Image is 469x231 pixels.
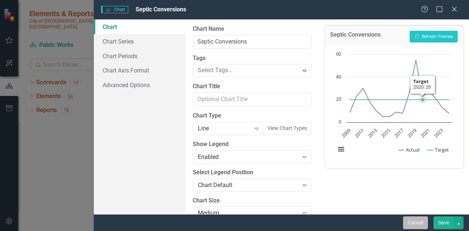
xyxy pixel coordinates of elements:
a: Advanced Options [94,78,185,92]
text: 60 [336,51,341,57]
text: 2009 [340,127,352,139]
svg: Interactive chart [332,51,456,161]
button: View Chart Types [263,122,312,135]
text: 20 [336,96,341,102]
text: 40 [336,73,341,80]
button: Save [433,216,454,229]
a: Chart Periods [94,49,185,63]
text: 2017 [393,127,405,139]
text: 0 [339,118,341,125]
div: Medium [198,209,299,217]
button: Show Target [428,146,449,153]
div: Enabled [198,153,299,161]
text: 2013 [367,127,379,139]
label: Show Legend [193,140,311,149]
span: Septic Conversions [136,6,186,13]
a: Chart [94,19,185,34]
text: 2021 [420,127,432,139]
path: 2020, 20. Target. [421,97,425,102]
text: 2011 [354,127,366,139]
label: Chart Name [193,25,311,33]
label: Chart Size [193,197,311,205]
input: Optional Chart Title [193,93,311,106]
div: Chart. Highcharts interactive chart. [332,51,456,161]
span: Chart [101,6,128,13]
label: Chart Type [193,112,311,120]
button: Cancel [403,216,428,229]
text: 2019 [406,127,418,139]
a: Chart Series [94,34,185,49]
a: Chart Axis Format [94,63,185,78]
button: Refresh Preview [410,31,458,42]
label: Chart Title [193,82,311,91]
label: Tags [193,54,311,63]
h3: Septic Conversions [330,31,381,40]
button: Show Actual [399,146,420,153]
text: 2023 [433,127,445,139]
text: 2015 [380,127,392,139]
button: View chart menu, Chart [336,144,346,154]
div: Line [198,124,251,133]
div: Chart Default [198,181,299,189]
label: Select Legend Position [193,168,311,177]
